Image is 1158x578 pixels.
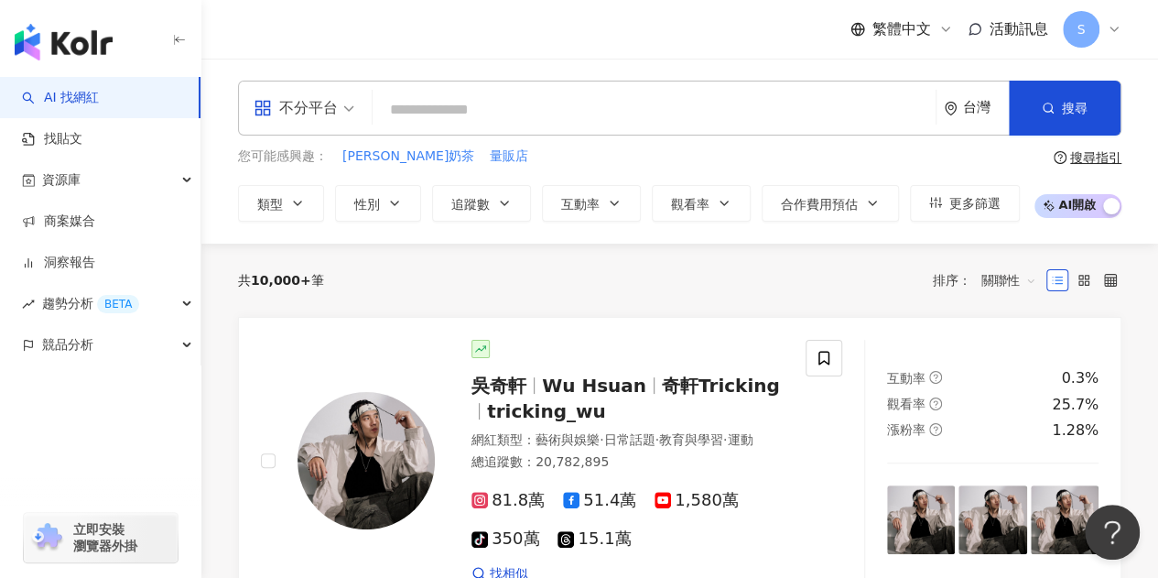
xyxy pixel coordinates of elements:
[1052,395,1098,415] div: 25.7%
[542,185,641,222] button: 互動率
[1054,151,1066,164] span: question-circle
[341,147,475,167] button: [PERSON_NAME]奶茶
[1062,101,1088,115] span: 搜尋
[42,324,93,365] span: 競品分析
[887,485,955,553] img: post-image
[671,197,709,212] span: 觀看率
[887,422,925,437] span: 漲粉率
[949,196,1001,211] span: 更多篩選
[963,100,1009,115] div: 台灣
[1009,81,1120,136] button: 搜尋
[254,93,338,123] div: 不分平台
[723,432,727,447] span: ·
[471,375,526,397] span: 吳奇軒
[335,185,421,222] button: 性別
[489,147,529,167] button: 量販店
[238,185,324,222] button: 類型
[872,19,931,39] span: 繁體中文
[929,371,942,384] span: question-circle
[652,185,751,222] button: 觀看率
[563,491,636,510] span: 51.4萬
[781,197,858,212] span: 合作費用預估
[29,523,65,552] img: chrome extension
[471,453,784,472] div: 總追蹤數 ： 20,782,895
[471,491,545,510] span: 81.8萬
[659,432,723,447] span: 教育與學習
[487,400,606,422] span: tricking_wu
[22,254,95,272] a: 洞察報告
[1061,368,1098,388] div: 0.3%
[22,298,35,311] span: rise
[557,529,631,549] span: 15.1萬
[910,185,1020,222] button: 更多篩選
[42,159,81,201] span: 資源庫
[603,432,655,447] span: 日常話題
[22,89,99,107] a: searchAI 找網紅
[929,398,942,410] span: question-circle
[15,24,113,60] img: logo
[298,392,435,529] img: KOL Avatar
[42,283,139,324] span: 趨勢分析
[727,432,752,447] span: 運動
[73,521,137,554] span: 立即安裝 瀏覽器外掛
[490,147,528,166] span: 量販店
[97,295,139,313] div: BETA
[655,491,739,510] span: 1,580萬
[561,197,600,212] span: 互動率
[432,185,531,222] button: 追蹤數
[958,485,1026,553] img: post-image
[1077,19,1086,39] span: S
[990,20,1048,38] span: 活動訊息
[24,513,178,562] a: chrome extension立即安裝 瀏覽器外掛
[887,371,925,386] span: 互動率
[600,432,603,447] span: ·
[238,273,324,288] div: 共 筆
[1052,420,1098,441] div: 1.28%
[536,432,600,447] span: 藝術與娛樂
[929,423,942,436] span: question-circle
[254,99,272,117] span: appstore
[257,197,283,212] span: 類型
[342,147,474,166] span: [PERSON_NAME]奶茶
[762,185,899,222] button: 合作費用預估
[22,213,95,231] a: 商案媒合
[1031,485,1098,553] img: post-image
[451,197,490,212] span: 追蹤數
[238,147,328,166] span: 您可能感興趣：
[1070,150,1121,165] div: 搜尋指引
[542,375,646,397] span: Wu Hsuan
[251,273,311,288] span: 10,000+
[22,130,82,148] a: 找貼文
[471,431,784,450] div: 網紅類型 ：
[655,432,658,447] span: ·
[944,102,958,115] span: environment
[354,197,380,212] span: 性別
[662,375,780,397] span: 奇軒Tricking
[1085,505,1140,560] iframe: Help Scout Beacon - Open
[933,266,1046,295] div: 排序：
[887,397,925,411] span: 觀看率
[981,266,1036,295] span: 關聯性
[471,529,539,549] span: 350萬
